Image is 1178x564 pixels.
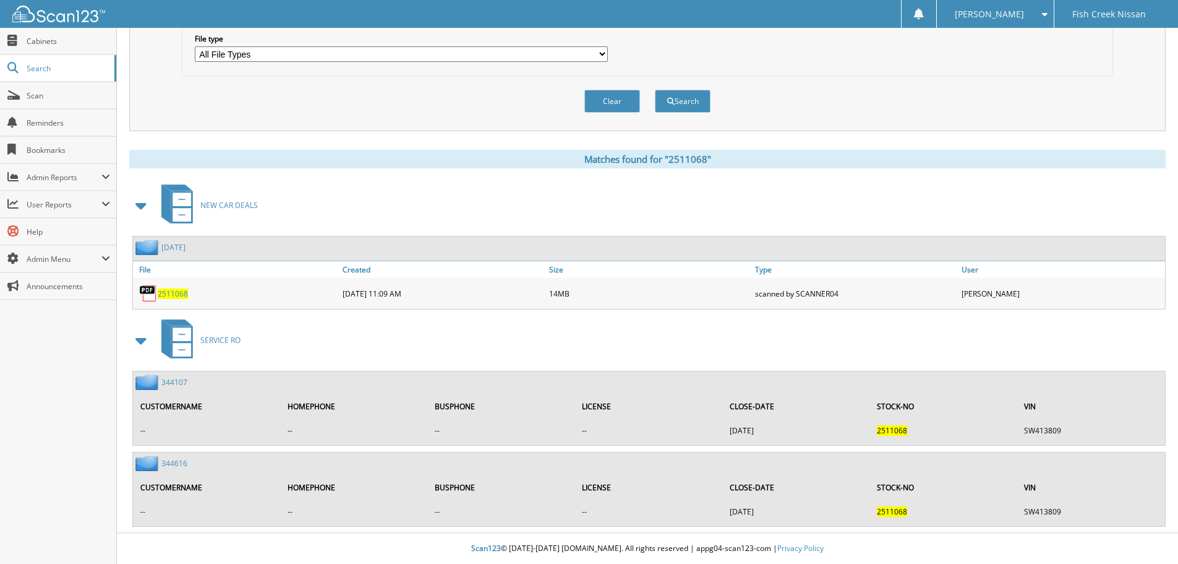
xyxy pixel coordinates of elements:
[1018,394,1164,419] th: VIN
[134,501,280,522] td: --
[752,281,958,306] div: scanned by SCANNER04
[139,284,158,303] img: PDF.png
[281,394,427,419] th: HOMEPHONE
[135,375,161,390] img: folder2.png
[1018,420,1164,441] td: SW413809
[723,475,869,500] th: CLOSE-DATE
[27,172,101,183] span: Admin Reports
[281,420,427,441] td: --
[877,425,907,436] span: 2511068
[27,145,110,155] span: Bookmarks
[161,242,186,253] a: [DATE]
[27,281,110,292] span: Announcements
[129,150,1166,168] div: Matches found for "2511068"
[429,501,574,522] td: --
[27,118,110,128] span: Reminders
[429,394,574,419] th: BUSPHONE
[154,316,241,365] a: SERVICE RO
[752,261,958,278] a: Type
[958,281,1165,306] div: [PERSON_NAME]
[200,200,258,210] span: NEW CAR DEALS
[1072,11,1146,18] span: Fish Creek Nissan
[200,335,241,345] span: SERVICE RO
[429,475,574,500] th: BUSPHONE
[27,199,101,210] span: User Reports
[723,420,869,441] td: [DATE]
[134,420,280,441] td: --
[958,261,1165,278] a: User
[135,240,161,255] img: folder2.png
[429,420,574,441] td: --
[576,394,722,419] th: LICENSE
[576,501,722,522] td: --
[339,281,546,306] div: [DATE] 11:09 AM
[27,227,110,237] span: Help
[135,456,161,471] img: folder2.png
[281,475,427,500] th: HOMEPHONE
[1116,505,1178,564] iframe: Chat Widget
[158,289,188,299] a: 2511068
[27,254,101,264] span: Admin Menu
[546,261,753,278] a: Size
[1018,475,1164,500] th: VIN
[1018,501,1164,522] td: SW413809
[134,475,280,500] th: CUSTOMERNAME
[955,11,1024,18] span: [PERSON_NAME]
[27,63,108,74] span: Search
[576,420,722,441] td: --
[723,394,869,419] th: CLOSE-DATE
[871,475,1017,500] th: STOCK-NO
[117,534,1178,564] div: © [DATE]-[DATE] [DOMAIN_NAME]. All rights reserved | appg04-scan123-com |
[546,281,753,306] div: 14MB
[871,394,1017,419] th: STOCK-NO
[27,36,110,46] span: Cabinets
[154,181,258,230] a: NEW CAR DEALS
[133,261,339,278] a: File
[723,501,869,522] td: [DATE]
[471,543,501,553] span: Scan123
[27,90,110,101] span: Scan
[655,90,711,113] button: Search
[584,90,640,113] button: Clear
[161,458,187,469] a: 344616
[339,261,546,278] a: Created
[576,475,722,500] th: LICENSE
[877,506,907,517] span: 2511068
[161,377,187,388] a: 344107
[195,33,608,44] label: File type
[12,6,105,22] img: scan123-logo-white.svg
[281,501,427,522] td: --
[777,543,824,553] a: Privacy Policy
[134,394,280,419] th: CUSTOMERNAME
